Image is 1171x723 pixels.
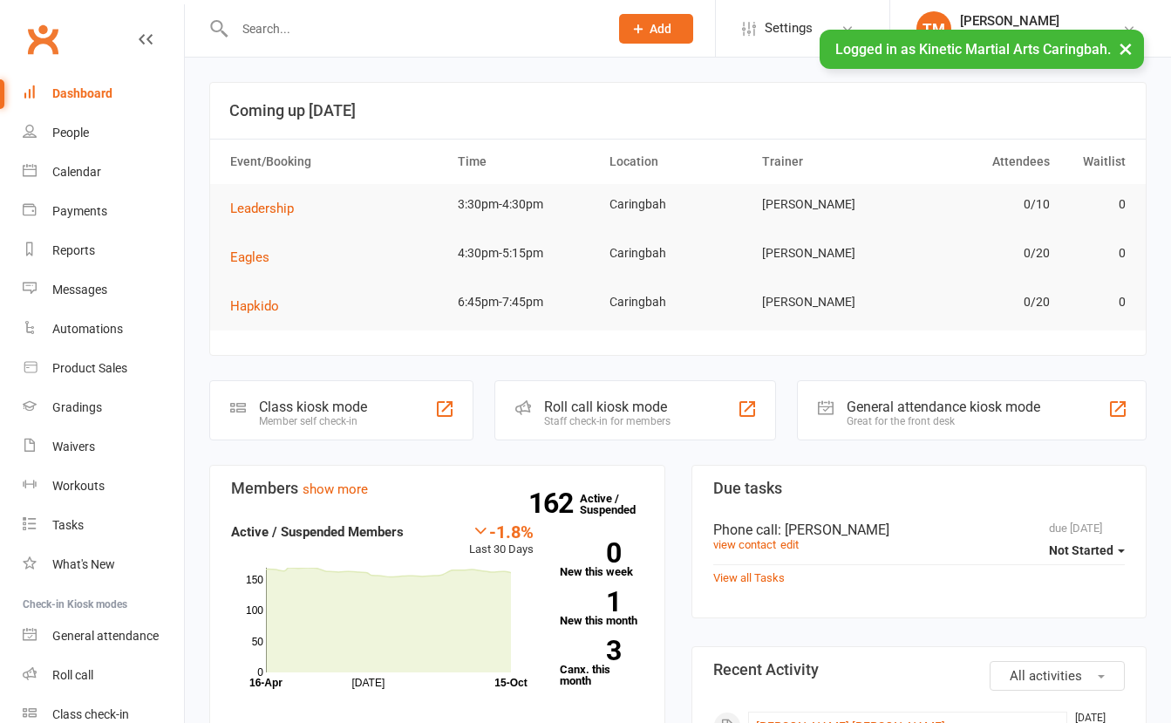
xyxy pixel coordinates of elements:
td: 6:45pm-7:45pm [450,282,602,323]
a: 3Canx. this month [560,640,643,686]
a: edit [780,538,799,551]
button: Eagles [230,247,282,268]
a: Dashboard [23,74,184,113]
input: Search... [229,17,596,41]
div: Great for the front desk [847,415,1040,427]
button: Not Started [1049,535,1125,566]
h3: Recent Activity [713,661,1126,679]
div: -1.8% [469,522,534,541]
div: Roll call kiosk mode [544,399,671,415]
span: Hapkido [230,298,279,314]
a: Gradings [23,388,184,427]
button: × [1110,30,1141,67]
span: Leadership [230,201,294,216]
h3: Members [231,480,643,497]
div: Gradings [52,400,102,414]
button: Add [619,14,693,44]
span: Not Started [1049,543,1113,557]
div: Reports [52,243,95,257]
a: 0New this week [560,542,643,577]
a: What's New [23,545,184,584]
strong: Active / Suspended Members [231,524,404,540]
strong: 3 [560,638,621,664]
td: [PERSON_NAME] [754,233,906,274]
td: Caringbah [602,184,753,225]
div: Automations [52,322,123,336]
div: Tasks [52,518,84,532]
a: Roll call [23,656,184,695]
td: 4:30pm-5:15pm [450,233,602,274]
div: TM [916,11,951,46]
a: Reports [23,231,184,270]
h3: Coming up [DATE] [229,102,1127,119]
div: Class kiosk mode [259,399,367,415]
span: Add [650,22,671,36]
th: Trainer [754,140,906,184]
td: 0 [1058,233,1134,274]
div: Class check-in [52,707,129,721]
a: People [23,113,184,153]
div: Dashboard [52,86,112,100]
h3: Due tasks [713,480,1126,497]
div: Phone call [713,522,1126,538]
span: Logged in as Kinetic Martial Arts Caringbah. [835,41,1111,58]
th: Event/Booking [222,140,450,184]
td: [PERSON_NAME] [754,184,906,225]
div: General attendance [52,629,159,643]
th: Location [602,140,753,184]
div: Kinetic Martial Arts Caringbah [960,29,1122,44]
td: 0/20 [906,233,1058,274]
a: Clubworx [21,17,65,61]
a: Tasks [23,506,184,545]
a: 162Active / Suspended [580,480,657,529]
span: Eagles [230,249,269,265]
td: Caringbah [602,282,753,323]
a: General attendance kiosk mode [23,617,184,656]
div: Roll call [52,668,93,682]
strong: 162 [528,490,580,516]
div: Calendar [52,165,101,179]
td: 0 [1058,184,1134,225]
th: Time [450,140,602,184]
span: : [PERSON_NAME] [778,522,889,538]
span: All activities [1010,668,1082,684]
div: Staff check-in for members [544,415,671,427]
a: view contact [713,538,776,551]
div: Member self check-in [259,415,367,427]
strong: 0 [560,540,621,566]
div: Workouts [52,479,105,493]
a: Waivers [23,427,184,467]
div: Payments [52,204,107,218]
div: Last 30 Days [469,522,534,559]
td: 0/10 [906,184,1058,225]
a: Automations [23,310,184,349]
td: Caringbah [602,233,753,274]
a: Calendar [23,153,184,192]
div: Waivers [52,440,95,454]
a: Product Sales [23,349,184,388]
button: Leadership [230,198,306,219]
button: All activities [990,661,1125,691]
th: Attendees [906,140,1058,184]
a: Payments [23,192,184,231]
div: Product Sales [52,361,127,375]
div: What's New [52,557,115,571]
a: Workouts [23,467,184,506]
span: Settings [765,9,813,48]
td: 0 [1058,282,1134,323]
th: Waitlist [1058,140,1134,184]
td: [PERSON_NAME] [754,282,906,323]
a: 1New this month [560,591,643,626]
td: 3:30pm-4:30pm [450,184,602,225]
a: Messages [23,270,184,310]
td: 0/20 [906,282,1058,323]
div: People [52,126,89,140]
button: Hapkido [230,296,291,317]
a: View all Tasks [713,571,785,584]
div: [PERSON_NAME] [960,13,1122,29]
div: Messages [52,283,107,297]
a: show more [303,481,368,497]
div: General attendance kiosk mode [847,399,1040,415]
strong: 1 [560,589,621,615]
